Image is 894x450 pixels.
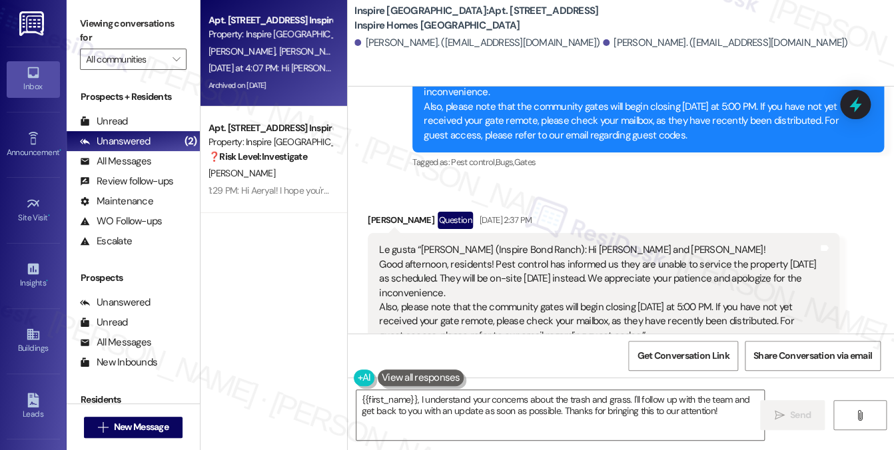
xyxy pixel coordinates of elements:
span: New Message [114,420,169,434]
div: Tagged as: [412,152,884,172]
div: 1:29 PM: Hi Aeryal! I hope you're having a great week! If you have any questions or home-related ... [209,184,743,196]
span: Pest control , [451,156,496,168]
span: Send [790,408,811,422]
span: • [48,211,50,220]
div: All Messages [80,336,151,349]
div: Maintenance [80,194,153,208]
textarea: {{first_name}}, I understand your concerns about the trash and grass. I'll follow up with the tea... [356,390,765,440]
div: Archived on [DATE] [207,77,333,94]
span: [PERSON_NAME] [209,45,279,57]
div: Unread [80,114,128,128]
button: Send [760,400,825,430]
div: [PERSON_NAME] [368,212,839,233]
div: Hi [PERSON_NAME] and [PERSON_NAME]! Good afternoon, residents! Pest control has informed us they ... [424,43,863,142]
div: Apt. [STREET_ADDRESS] Inspire Homes [GEOGRAPHIC_DATA] [209,13,332,27]
label: Viewing conversations for [80,13,187,49]
div: Property: Inspire [GEOGRAPHIC_DATA] [209,27,332,41]
img: ResiDesk Logo [19,11,47,36]
i:  [855,410,865,421]
div: Le gusta “[PERSON_NAME] (Inspire Bond Ranch): Hi [PERSON_NAME] and [PERSON_NAME]! Good afternoon,... [379,243,818,343]
div: Question [438,212,473,228]
div: Unread [80,316,128,330]
div: New Inbounds [80,355,157,369]
div: WO Follow-ups [80,214,162,228]
a: Inbox [7,61,60,97]
a: Buildings [7,323,60,359]
div: Prospects [67,271,200,285]
span: • [59,146,61,155]
button: Get Conversation Link [628,341,737,371]
div: Prospects + Residents [67,90,200,104]
a: Insights • [7,258,60,294]
div: Escalate [80,234,132,248]
input: All communities [86,49,165,70]
i:  [98,422,108,433]
button: Share Conversation via email [745,341,881,371]
b: Inspire [GEOGRAPHIC_DATA]: Apt. [STREET_ADDRESS] Inspire Homes [GEOGRAPHIC_DATA] [354,4,621,33]
div: (2) [181,131,201,152]
div: [PERSON_NAME]. ([EMAIL_ADDRESS][DOMAIN_NAME]) [603,36,848,50]
span: Get Conversation Link [637,349,729,363]
span: • [46,276,48,286]
div: Residents [67,393,200,407]
span: Bugs , [496,156,514,168]
i:  [173,54,180,65]
div: [DATE] 2:37 PM [476,213,532,227]
div: Unanswered [80,296,151,310]
div: All Messages [80,154,151,168]
button: New Message [84,417,183,438]
div: [PERSON_NAME]. ([EMAIL_ADDRESS][DOMAIN_NAME]) [354,36,600,50]
strong: ❓ Risk Level: Investigate [209,150,307,162]
span: [PERSON_NAME] [209,167,275,179]
div: Review follow-ups [80,174,173,188]
div: Property: Inspire [GEOGRAPHIC_DATA] [209,135,332,149]
a: Site Visit • [7,192,60,228]
div: Unanswered [80,134,151,148]
span: Gates [514,156,536,168]
span: [PERSON_NAME] [279,45,346,57]
span: Share Conversation via email [753,349,872,363]
i:  [774,410,784,421]
a: Leads [7,389,60,425]
div: Apt. [STREET_ADDRESS] Inspire Homes [GEOGRAPHIC_DATA] [209,121,332,135]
